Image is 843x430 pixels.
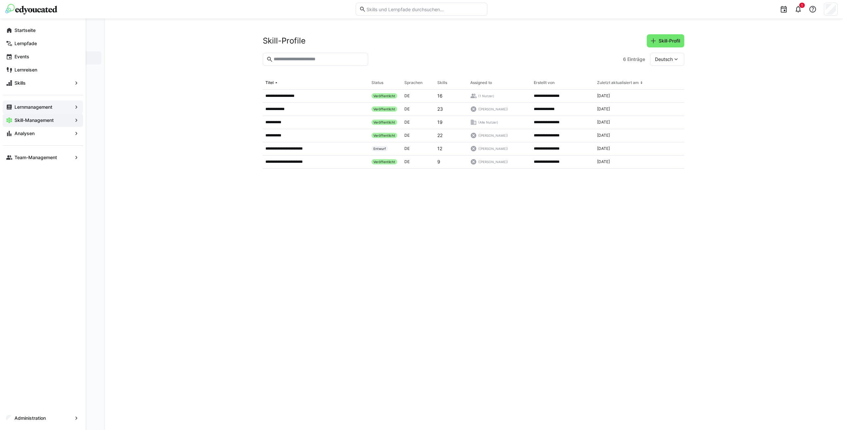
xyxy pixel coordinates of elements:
p: 22 [437,132,443,139]
div: Sprachen [404,80,422,85]
span: Veröffentlicht [371,120,397,125]
span: de [404,146,410,151]
span: [DATE] [597,93,610,99]
span: Einträge [627,56,645,63]
span: [DATE] [597,106,610,112]
div: Assigned to [470,80,492,85]
span: (Alle Nutzer) [478,120,498,125]
span: ([PERSON_NAME]) [478,107,508,111]
span: (1 Nutzer) [478,94,494,98]
input: Skills und Lernpfade durchsuchen… [366,6,484,12]
span: Veröffentlicht [371,93,397,99]
span: de [404,133,410,138]
p: 19 [437,119,443,126]
p: 9 [437,158,440,165]
p: 23 [437,106,443,112]
span: de [404,120,410,125]
span: ([PERSON_NAME]) [478,146,508,151]
h2: Skill-Profile [263,36,306,46]
span: Deutsch [655,56,673,63]
span: 6 [623,56,626,63]
span: [DATE] [597,133,610,138]
p: 16 [437,93,443,99]
p: 12 [437,145,442,152]
button: Skill-Profil [647,34,684,47]
span: Veröffentlicht [371,159,397,164]
span: de [404,93,410,98]
div: Status [371,80,383,85]
span: Veröffentlicht [371,133,397,138]
span: de [404,106,410,111]
span: [DATE] [597,146,610,151]
div: Erstellt von [534,80,555,85]
span: Entwurf [371,146,388,151]
span: [DATE] [597,120,610,125]
span: ([PERSON_NAME]) [478,133,508,138]
span: 1 [801,3,803,7]
span: Veröffentlicht [371,106,397,112]
div: Skills [437,80,447,85]
span: Skill-Profil [658,38,681,44]
span: de [404,159,410,164]
div: Titel [265,80,274,85]
div: Zuletzt aktualisiert am [597,80,639,85]
span: [DATE] [597,159,610,164]
span: ([PERSON_NAME]) [478,159,508,164]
